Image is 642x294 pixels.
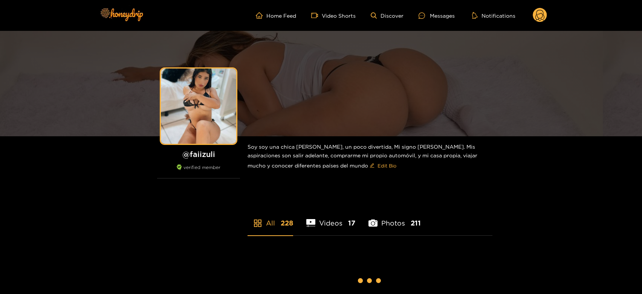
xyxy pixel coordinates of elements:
button: Notifications [470,12,518,19]
div: Soy soy una chica [PERSON_NAME], un poco divertida, Mi signo [PERSON_NAME]. Mis aspiraciones son ... [248,136,492,178]
span: video-camera [311,12,322,19]
li: Videos [306,201,355,235]
button: editEdit Bio [368,160,398,172]
span: 211 [411,218,421,228]
a: Video Shorts [311,12,356,19]
div: Messages [419,11,455,20]
a: Discover [371,12,404,19]
h1: @ faiizuli [157,149,240,159]
span: 17 [348,218,355,228]
span: edit [370,163,374,169]
div: verified member [157,165,240,178]
span: 228 [281,218,293,228]
span: Edit Bio [378,162,396,169]
li: All [248,201,293,235]
li: Photos [368,201,421,235]
span: appstore [253,219,262,228]
span: home [256,12,266,19]
a: Home Feed [256,12,296,19]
